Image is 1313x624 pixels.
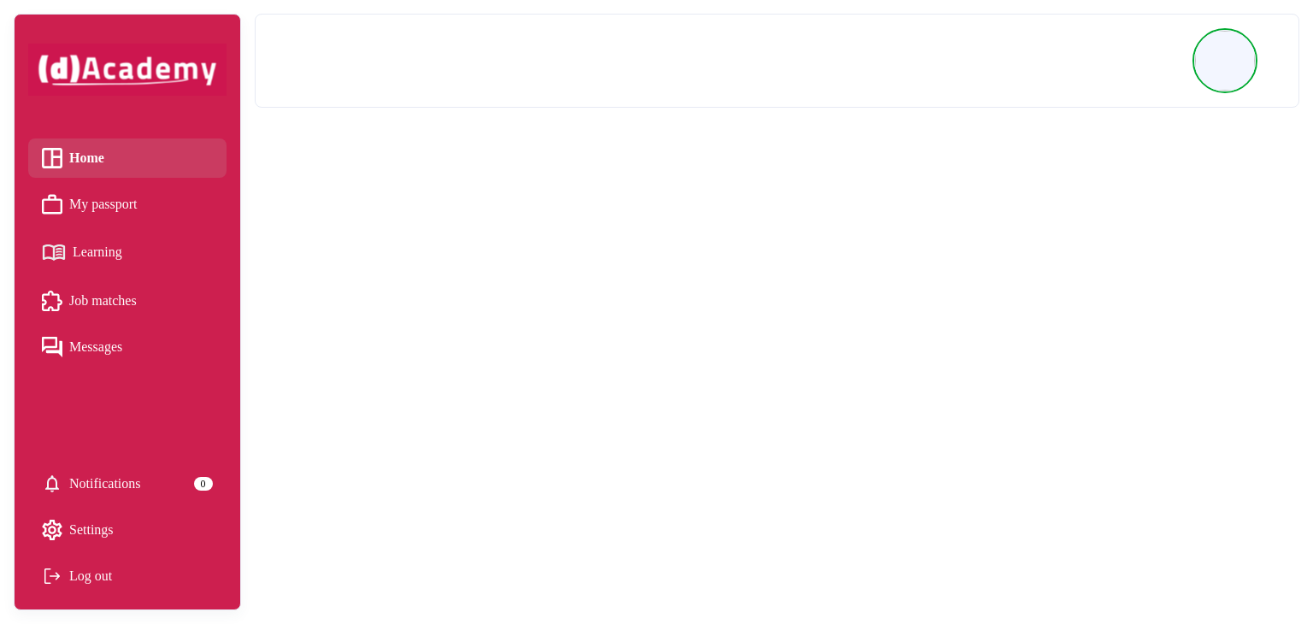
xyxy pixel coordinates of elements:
[42,334,213,360] a: Messages iconMessages
[194,477,213,491] div: 0
[42,288,213,314] a: Job matches iconJob matches
[42,145,213,171] a: Home iconHome
[69,191,138,217] span: My passport
[69,288,137,314] span: Job matches
[42,337,62,357] img: Messages icon
[42,520,62,540] img: setting
[42,291,62,311] img: Job matches icon
[42,191,213,217] a: My passport iconMy passport
[28,44,227,96] img: dAcademy
[69,517,114,543] span: Settings
[69,145,104,171] span: Home
[42,563,213,589] div: Log out
[42,238,213,268] a: Learning iconLearning
[42,194,62,215] img: My passport icon
[69,334,122,360] span: Messages
[42,238,66,268] img: Learning icon
[42,566,62,586] img: Log out
[69,471,141,497] span: Notifications
[73,239,122,265] span: Learning
[1195,31,1255,91] img: Profile
[42,474,62,494] img: setting
[42,148,62,168] img: Home icon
